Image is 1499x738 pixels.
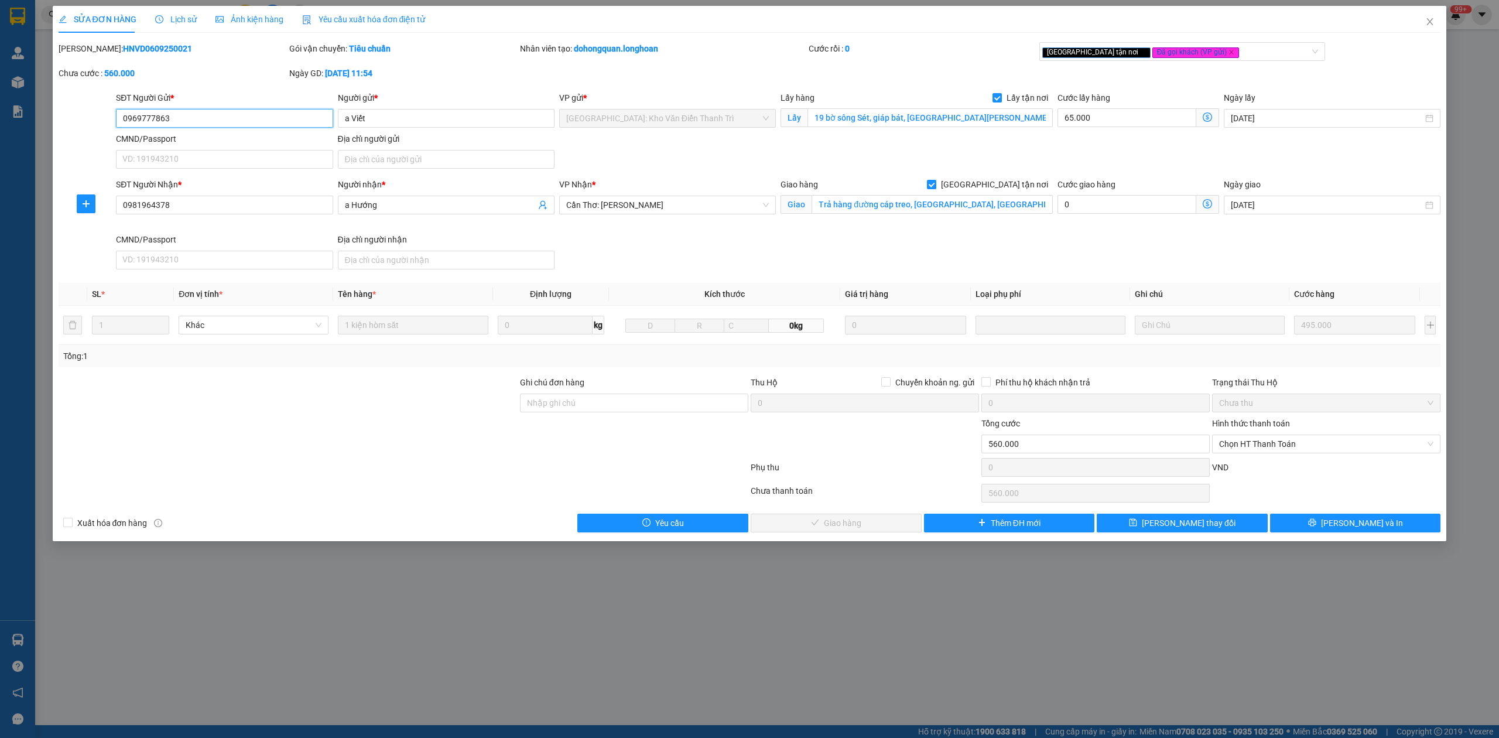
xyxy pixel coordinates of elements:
[1152,47,1240,58] span: Đã gọi khách (VP gửi)
[675,319,724,333] input: R
[1135,316,1285,334] input: Ghi Chú
[1212,376,1440,389] div: Trạng thái Thu Hộ
[59,42,287,55] div: [PERSON_NAME]:
[1203,199,1212,209] span: dollar-circle
[1294,289,1334,299] span: Cước hàng
[77,199,95,209] span: plus
[991,517,1041,529] span: Thêm ĐH mới
[338,251,555,269] input: Địa chỉ của người nhận
[749,461,980,481] div: Phụ thu
[1140,49,1146,55] span: close
[1425,316,1436,334] button: plus
[77,194,95,213] button: plus
[63,316,82,334] button: delete
[809,42,1037,55] div: Cước rồi :
[891,376,979,389] span: Chuyển khoản ng. gửi
[1203,112,1212,122] span: dollar-circle
[625,319,675,333] input: D
[1425,17,1435,26] span: close
[845,289,888,299] span: Giá trị hàng
[1219,394,1433,412] span: Chưa thu
[751,514,922,532] button: checkGiao hàng
[338,289,376,299] span: Tên hàng
[566,110,769,127] span: Hà Nội: Kho Văn Điển Thanh Trì
[73,517,152,529] span: Xuất hóa đơn hàng
[781,108,807,127] span: Lấy
[574,44,658,53] b: dohongquan.longhoan
[845,44,850,53] b: 0
[1142,517,1236,529] span: [PERSON_NAME] thay đổi
[116,91,333,104] div: SĐT Người Gửi
[1270,514,1441,532] button: printer[PERSON_NAME] và In
[116,233,333,246] div: CMND/Passport
[186,316,321,334] span: Khác
[559,91,776,104] div: VP gửi
[936,178,1053,191] span: [GEOGRAPHIC_DATA] tận nơi
[520,394,748,412] input: Ghi chú đơn hàng
[92,289,101,299] span: SL
[978,518,986,528] span: plus
[781,93,814,102] span: Lấy hàng
[1042,47,1151,58] span: [GEOGRAPHIC_DATA] tận nơi
[1097,514,1268,532] button: save[PERSON_NAME] thay đổi
[116,132,333,145] div: CMND/Passport
[520,42,806,55] div: Nhân viên tạo:
[338,178,555,191] div: Người nhận
[1212,419,1290,428] label: Hình thức thanh toán
[1057,93,1110,102] label: Cước lấy hàng
[530,289,571,299] span: Định lượng
[971,283,1130,306] th: Loại phụ phí
[1321,517,1403,529] span: [PERSON_NAME] và In
[1212,463,1228,472] span: VND
[338,150,555,169] input: Địa chỉ của người gửi
[981,419,1020,428] span: Tổng cước
[1231,199,1423,211] input: Ngày giao
[749,484,980,505] div: Chưa thanh toán
[577,514,748,532] button: exclamation-circleYêu cầu
[781,195,812,214] span: Giao
[807,108,1053,127] input: Lấy tận nơi
[215,15,283,24] span: Ảnh kiện hàng
[123,44,192,53] b: HNVD0609250021
[302,15,426,24] span: Yêu cầu xuất hóa đơn điện tử
[1057,195,1196,214] input: Cước giao hàng
[289,67,518,80] div: Ngày GD:
[349,44,391,53] b: Tiêu chuẩn
[704,289,745,299] span: Kích thước
[1057,180,1115,189] label: Cước giao hàng
[1057,108,1196,127] input: Cước lấy hàng
[1294,316,1415,334] input: 0
[642,518,651,528] span: exclamation-circle
[845,316,966,334] input: 0
[325,69,372,78] b: [DATE] 11:54
[1002,91,1053,104] span: Lấy tận nơi
[991,376,1095,389] span: Phí thu hộ khách nhận trả
[215,15,224,23] span: picture
[1129,518,1137,528] span: save
[104,69,135,78] b: 560.000
[59,67,287,80] div: Chưa cước :
[289,42,518,55] div: Gói vận chuyển:
[155,15,163,23] span: clock-circle
[59,15,67,23] span: edit
[520,378,584,387] label: Ghi chú đơn hàng
[338,316,488,334] input: VD: Bàn, Ghế
[1231,112,1423,125] input: Ngày lấy
[593,316,604,334] span: kg
[538,200,547,210] span: user-add
[59,15,136,24] span: SỬA ĐƠN HÀNG
[1414,6,1446,39] button: Close
[338,91,555,104] div: Người gửi
[1308,518,1316,528] span: printer
[338,132,555,145] div: Địa chỉ người gửi
[179,289,223,299] span: Đơn vị tính
[559,180,592,189] span: VP Nhận
[781,180,818,189] span: Giao hàng
[566,196,769,214] span: Cần Thơ: Kho Ninh Kiều
[924,514,1095,532] button: plusThêm ĐH mới
[751,378,778,387] span: Thu Hộ
[1130,283,1289,306] th: Ghi chú
[724,319,769,333] input: C
[769,319,824,333] span: 0kg
[116,178,333,191] div: SĐT Người Nhận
